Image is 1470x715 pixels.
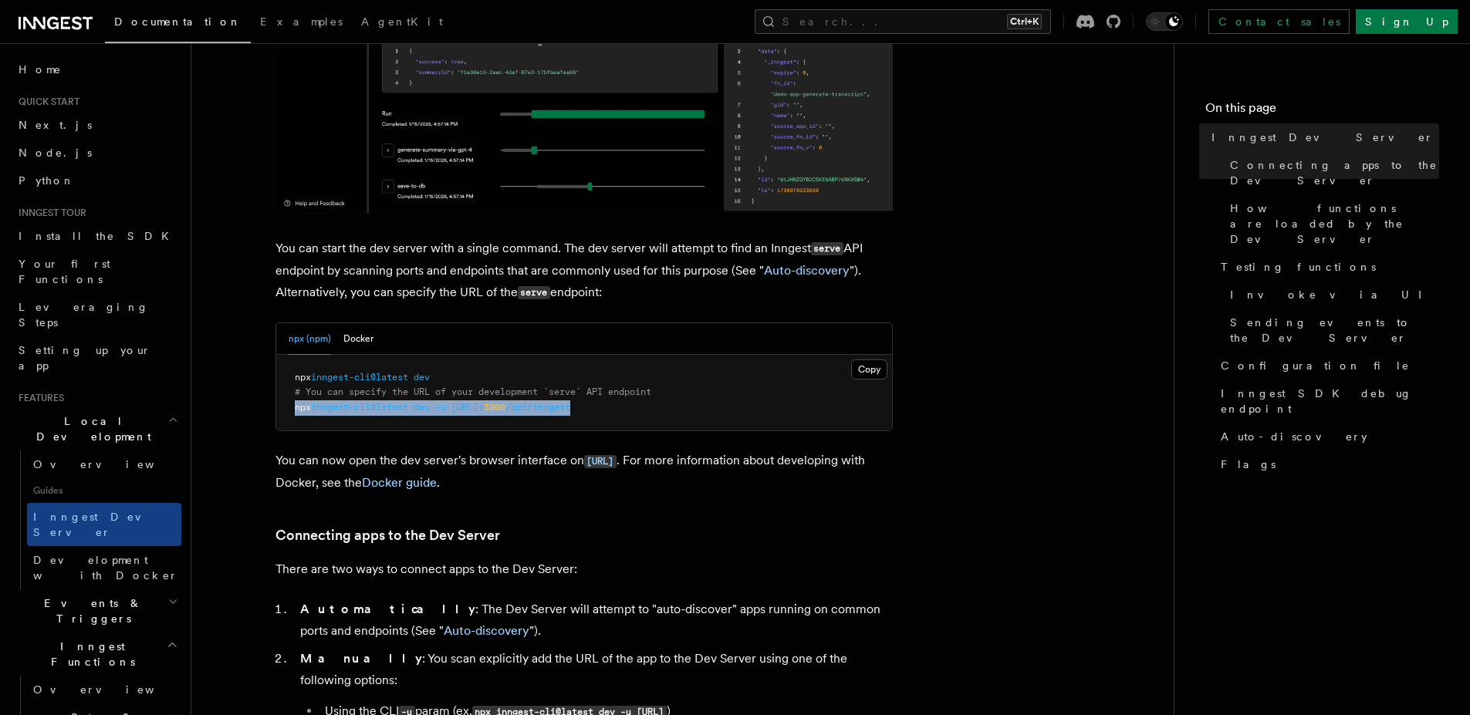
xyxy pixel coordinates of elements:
a: Flags [1215,450,1439,478]
a: Auto-discovery [764,263,850,278]
a: Examples [251,5,352,42]
a: Auto-discovery [444,623,529,638]
span: Your first Functions [19,258,110,285]
code: serve [811,242,843,255]
span: npx [295,402,311,413]
a: Auto-discovery [1215,423,1439,450]
span: Testing functions [1221,259,1376,275]
span: Home [19,62,62,77]
p: There are two ways to connect apps to the Dev Server: [275,558,893,580]
span: Events & Triggers [12,595,168,626]
a: Connecting apps to the Dev Server [1224,151,1439,194]
a: Home [12,56,181,83]
span: Setting up your app [19,344,151,372]
span: Inngest Functions [12,639,167,669]
button: Docker [343,323,373,355]
button: Inngest Functions [12,632,181,676]
span: Next.js [19,119,92,131]
span: [URL]: [451,402,484,413]
span: Quick start [12,96,79,108]
button: npx (npm) [289,323,331,355]
span: Documentation [114,15,242,28]
span: Auto-discovery [1221,429,1367,444]
span: Configuration file [1221,358,1410,373]
a: Your first Functions [12,250,181,293]
span: Sending events to the Dev Server [1230,315,1439,346]
span: # You can specify the URL of your development `serve` API endpoint [295,386,651,397]
button: Copy [851,359,887,379]
a: How functions are loaded by the Dev Server [1224,194,1439,253]
span: inngest-cli@latest [311,402,408,413]
span: Development with Docker [33,554,178,582]
span: Examples [260,15,343,28]
span: Invoke via UI [1230,287,1435,302]
strong: Manually [300,651,422,666]
a: Documentation [105,5,251,43]
a: Install the SDK [12,222,181,250]
button: Events & Triggers [12,589,181,632]
span: Connecting apps to the Dev Server [1230,157,1439,188]
code: serve [518,286,550,299]
span: /api/inngest [505,402,570,413]
div: Local Development [12,450,181,589]
span: Inngest Dev Server [1211,130,1434,145]
span: Python [19,174,75,187]
span: Inngest Dev Server [33,511,165,538]
a: Connecting apps to the Dev Server [275,524,500,546]
a: Inngest Dev Server [27,503,181,546]
a: Node.js [12,139,181,167]
span: AgentKit [361,15,443,28]
a: Setting up your app [12,336,181,379]
a: Overview [27,450,181,478]
a: Inngest SDK debug endpoint [1215,379,1439,423]
a: Testing functions [1215,253,1439,281]
a: Docker guide [362,475,437,490]
span: Guides [27,478,181,503]
p: You can now open the dev server's browser interface on . For more information about developing wi... [275,450,893,494]
button: Search...Ctrl+K [755,9,1051,34]
span: dev [414,372,430,383]
span: 3000 [484,402,505,413]
span: Overview [33,683,192,696]
span: inngest-cli@latest [311,372,408,383]
span: Leveraging Steps [19,301,149,329]
span: Node.js [19,147,92,159]
code: [URL] [584,455,617,468]
span: Features [12,392,64,404]
span: Inngest SDK debug endpoint [1221,386,1439,417]
a: Overview [27,676,181,703]
li: : The Dev Server will attempt to "auto-discover" apps running on common ports and endpoints (See ... [296,599,893,642]
a: Development with Docker [27,546,181,589]
a: AgentKit [352,5,452,42]
button: Toggle dark mode [1146,12,1183,31]
a: Leveraging Steps [12,293,181,336]
a: Sending events to the Dev Server [1224,309,1439,352]
span: -u [435,402,446,413]
a: Next.js [12,111,181,139]
span: Install the SDK [19,230,178,242]
a: Configuration file [1215,352,1439,379]
p: You can start the dev server with a single command. The dev server will attempt to find an Innges... [275,238,893,304]
span: How functions are loaded by the Dev Server [1230,201,1439,247]
a: Python [12,167,181,194]
span: npx [295,372,311,383]
a: Sign Up [1356,9,1458,34]
span: dev [414,402,430,413]
kbd: Ctrl+K [1007,14,1042,29]
a: Invoke via UI [1224,281,1439,309]
span: Flags [1221,457,1276,472]
strong: Automatically [300,602,475,616]
span: Inngest tour [12,207,86,219]
a: Contact sales [1208,9,1350,34]
span: Overview [33,458,192,470]
a: Inngest Dev Server [1205,123,1439,151]
button: Local Development [12,407,181,450]
a: [URL] [584,453,617,467]
h4: On this page [1205,99,1439,123]
span: Local Development [12,413,168,444]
